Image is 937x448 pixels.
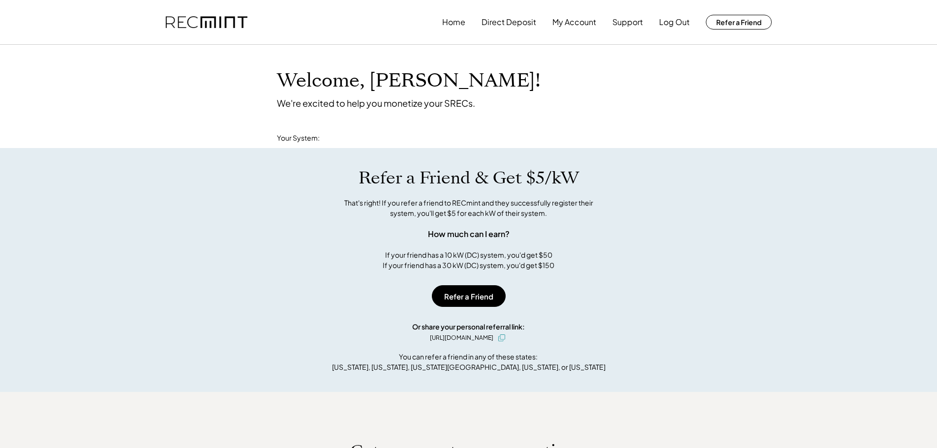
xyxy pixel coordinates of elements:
[277,133,320,143] div: Your System:
[277,97,475,109] div: We're excited to help you monetize your SRECs.
[552,12,596,32] button: My Account
[333,198,604,218] div: That's right! If you refer a friend to RECmint and they successfully register their system, you'l...
[428,228,510,240] div: How much can I earn?
[277,69,541,92] h1: Welcome, [PERSON_NAME]!
[496,332,508,344] button: click to copy
[383,250,554,270] div: If your friend has a 10 kW (DC) system, you'd get $50 If your friend has a 30 kW (DC) system, you...
[412,322,525,332] div: Or share your personal referral link:
[442,12,465,32] button: Home
[706,15,772,30] button: Refer a Friend
[482,12,536,32] button: Direct Deposit
[166,16,247,29] img: recmint-logotype%403x.png
[359,168,579,188] h1: Refer a Friend & Get $5/kW
[612,12,643,32] button: Support
[659,12,690,32] button: Log Out
[432,285,506,307] button: Refer a Friend
[430,333,493,342] div: [URL][DOMAIN_NAME]
[332,352,605,372] div: You can refer a friend in any of these states: [US_STATE], [US_STATE], [US_STATE][GEOGRAPHIC_DATA...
